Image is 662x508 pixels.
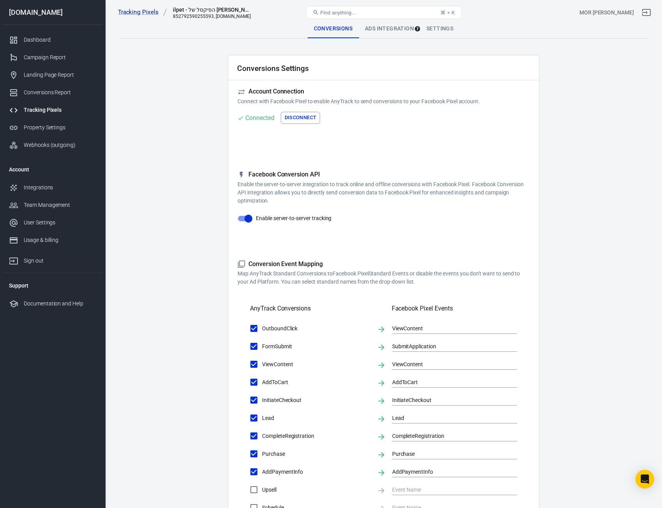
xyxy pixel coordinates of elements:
div: Webhooks (outgoing) [24,141,96,149]
a: Integrations [3,179,102,196]
div: Campaign Report [24,53,96,62]
div: User Settings [24,219,96,227]
span: Enable server-to-server tracking [256,214,331,222]
div: Conversions [308,19,359,38]
div: Dashboard [24,36,96,44]
div: ilpet - הפיקסל של Meta [173,6,251,14]
div: Tracking Pixels [24,106,96,114]
div: Documentation and Help [24,300,96,308]
li: Support [3,276,102,295]
input: Event Name [392,323,505,333]
a: Landing Page Report [3,66,102,84]
a: Sign out [3,249,102,270]
span: InitiateCheckout [262,396,371,404]
div: Connected [245,113,275,123]
input: Event Name [392,485,505,494]
input: Event Name [392,413,505,423]
a: Campaign Report [3,49,102,66]
span: AddPaymentInfo [262,468,371,476]
input: Event Name [392,341,505,351]
button: Disconnect [281,112,320,124]
p: Connect with Facebook Pixel to enable AnyTrack to send conversions to your Facebook Pixel account. [238,97,530,106]
span: FormSubmit [262,342,371,351]
a: Tracking Pixels [118,8,167,16]
div: 852792590255593, ilpet.co.il [173,14,251,19]
div: Landing Page Report [24,71,96,79]
div: ⌘ + K [440,10,455,16]
input: Event Name [392,467,505,476]
span: Upsell [262,486,371,494]
div: Tooltip anchor [414,25,421,32]
div: Property Settings [24,123,96,132]
h5: Account Connection [238,88,530,96]
a: Sign out [637,3,656,22]
a: Conversions Report [3,84,102,101]
a: Usage & billing [3,231,102,249]
div: Settings [420,19,460,38]
span: CompleteRegistration [262,432,371,440]
h2: Conversions Settings [237,64,309,72]
div: Conversions Report [24,88,96,97]
span: ViewContent [262,360,371,369]
h5: Facebook Conversion API [238,171,530,179]
div: Usage & billing [24,236,96,244]
h5: AnyTrack Conversions [250,305,311,312]
div: Account id: MBZuPSxE [579,9,634,17]
a: Dashboard [3,31,102,49]
span: Find anything... [320,10,356,16]
input: Event Name [392,431,505,441]
p: Map AnyTrack Standard Conversions to Facebook Pixel Standard Events or disable the events you don... [238,270,530,286]
span: Purchase [262,450,371,458]
li: Account [3,160,102,179]
input: Event Name [392,395,505,405]
button: Find anything...⌘ + K [306,6,462,19]
div: Team Management [24,201,96,209]
a: Team Management [3,196,102,214]
div: [DOMAIN_NAME] [3,9,102,16]
h5: Conversion Event Mapping [238,260,530,268]
a: Tracking Pixels [3,101,102,119]
div: Open Intercom Messenger [636,470,654,489]
a: User Settings [3,214,102,231]
p: Enable the server-to-server integration to track online and offline conversions with Facebook Pix... [238,180,530,205]
div: Integrations [24,183,96,192]
span: AddToCart [262,378,371,386]
div: Sign out [24,257,96,265]
a: Webhooks (outgoing) [3,136,102,154]
div: Ads Integration [359,19,420,38]
input: Event Name [392,377,505,387]
input: Event Name [392,359,505,369]
h5: Facebook Pixel Events [392,305,517,312]
input: Event Name [392,449,505,459]
span: OutboundClick [262,325,371,333]
a: Property Settings [3,119,102,136]
span: Lead [262,414,371,422]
